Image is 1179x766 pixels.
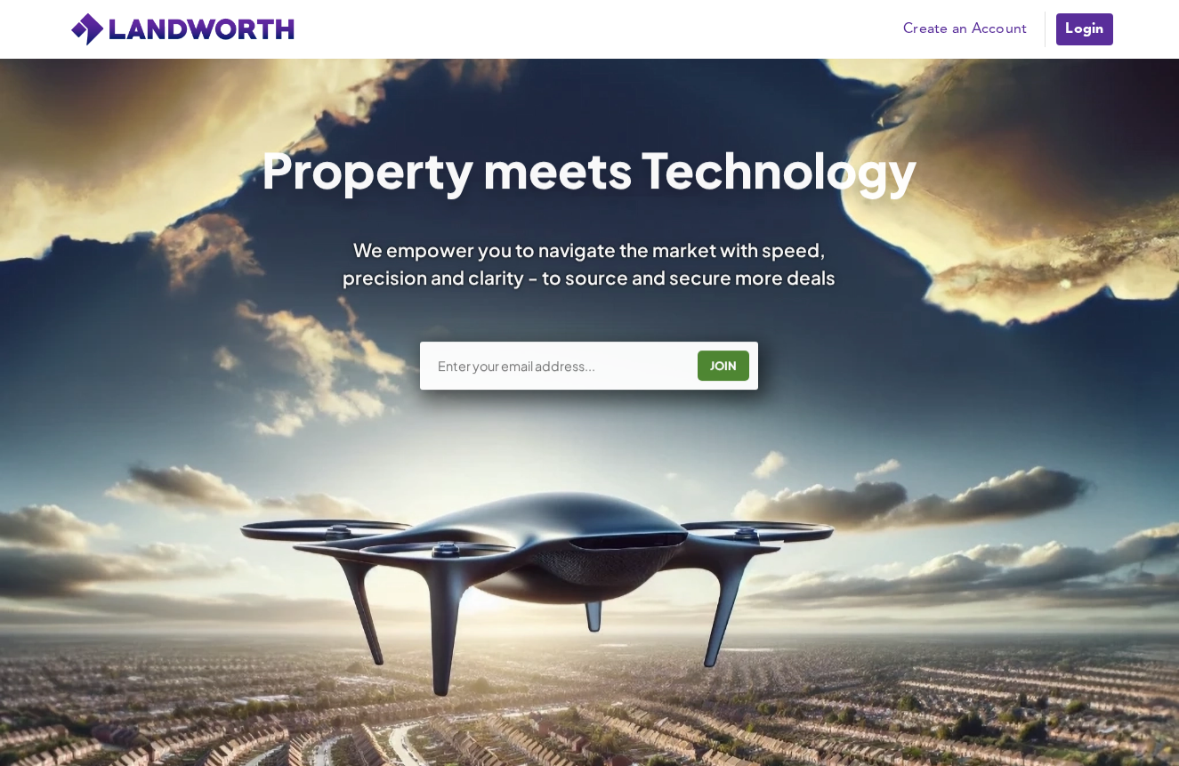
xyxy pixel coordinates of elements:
[699,351,750,381] button: JOIN
[319,236,860,291] div: We empower you to navigate the market with speed, precision and clarity - to source and secure mo...
[704,351,745,380] div: JOIN
[437,357,685,375] input: Enter your email address...
[894,16,1036,43] a: Create an Account
[262,145,917,193] h1: Property meets Technology
[1054,12,1114,47] a: Login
